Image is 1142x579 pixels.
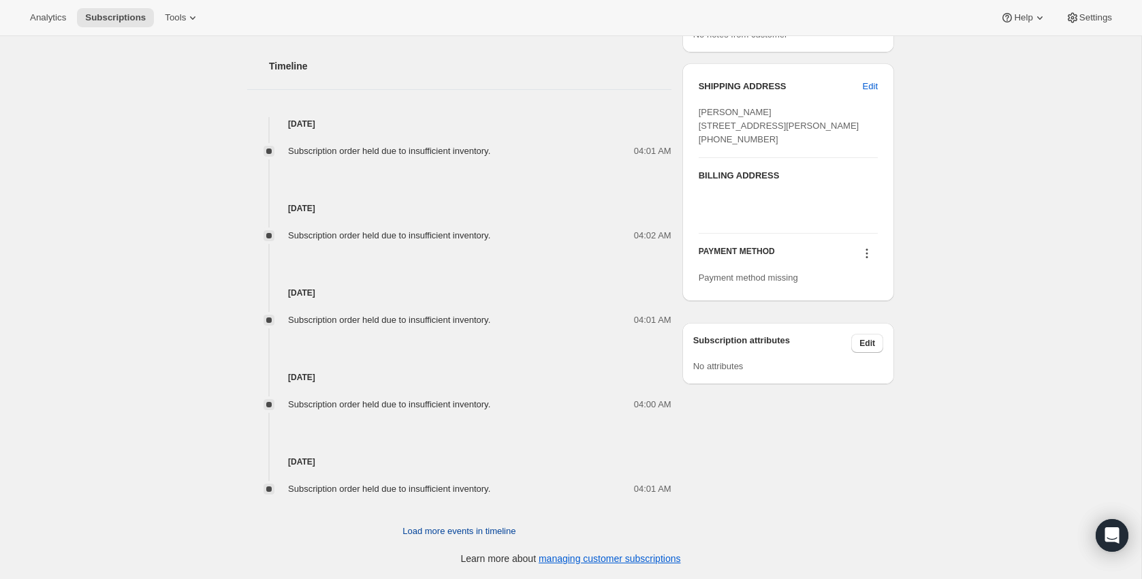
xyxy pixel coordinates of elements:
[22,8,74,27] button: Analytics
[288,399,490,409] span: Subscription order held due to insufficient inventory.
[1079,12,1112,23] span: Settings
[288,230,490,240] span: Subscription order held due to insufficient inventory.
[693,334,852,353] h3: Subscription attributes
[992,8,1054,27] button: Help
[288,146,490,156] span: Subscription order held due to insufficient inventory.
[247,371,671,384] h4: [DATE]
[77,8,154,27] button: Subscriptions
[1096,519,1128,552] div: Open Intercom Messenger
[394,520,524,542] button: Load more events in timeline
[288,315,490,325] span: Subscription order held due to insufficient inventory.
[247,117,671,131] h4: [DATE]
[165,12,186,23] span: Tools
[863,80,878,93] span: Edit
[634,398,671,411] span: 04:00 AM
[699,246,775,264] h3: PAYMENT METHOD
[693,361,744,371] span: No attributes
[634,482,671,496] span: 04:01 AM
[269,59,671,73] h2: Timeline
[85,12,146,23] span: Subscriptions
[699,80,863,93] h3: SHIPPING ADDRESS
[859,338,875,349] span: Edit
[699,272,798,283] span: Payment method missing
[247,286,671,300] h4: [DATE]
[247,202,671,215] h4: [DATE]
[634,313,671,327] span: 04:01 AM
[855,76,886,97] button: Edit
[634,144,671,158] span: 04:01 AM
[851,334,883,353] button: Edit
[699,107,859,144] span: [PERSON_NAME] [STREET_ADDRESS][PERSON_NAME] [PHONE_NUMBER]
[461,552,681,565] p: Learn more about
[247,455,671,469] h4: [DATE]
[288,484,490,494] span: Subscription order held due to insufficient inventory.
[1014,12,1032,23] span: Help
[539,553,681,564] a: managing customer subscriptions
[634,229,671,242] span: 04:02 AM
[402,525,516,538] span: Load more events in timeline
[699,169,878,183] h3: BILLING ADDRESS
[157,8,208,27] button: Tools
[1058,8,1120,27] button: Settings
[30,12,66,23] span: Analytics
